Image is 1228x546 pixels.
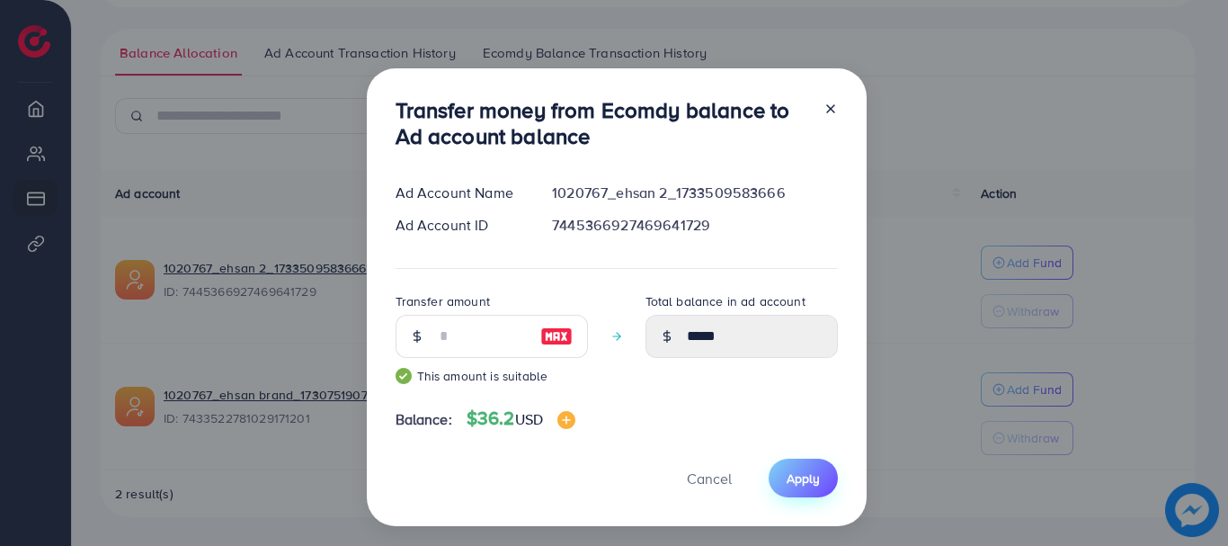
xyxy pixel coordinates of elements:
div: 1020767_ehsan 2_1733509583666 [538,183,851,203]
div: Ad Account ID [381,215,538,236]
span: Cancel [687,469,732,488]
h4: $36.2 [467,407,575,430]
div: Ad Account Name [381,183,538,203]
div: 7445366927469641729 [538,215,851,236]
h3: Transfer money from Ecomdy balance to Ad account balance [396,97,809,149]
label: Total balance in ad account [645,292,805,310]
button: Apply [769,459,838,497]
img: image [540,326,573,347]
span: USD [515,409,543,429]
label: Transfer amount [396,292,490,310]
img: guide [396,368,412,384]
small: This amount is suitable [396,367,588,385]
span: Apply [787,470,820,488]
img: image [557,411,575,429]
button: Cancel [664,459,754,497]
span: Balance: [396,409,452,430]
